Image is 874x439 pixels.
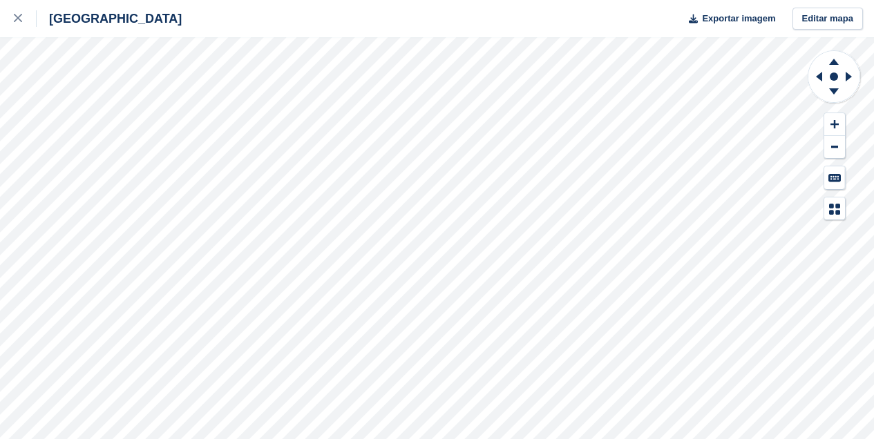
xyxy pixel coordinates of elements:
[824,197,845,220] button: Map Legend
[824,136,845,159] button: Zoom Out
[792,8,863,30] a: Editar mapa
[37,10,182,27] div: [GEOGRAPHIC_DATA]
[824,166,845,189] button: Keyboard Shortcuts
[824,113,845,136] button: Zoom In
[702,12,775,26] span: Exportar imagem
[681,8,775,30] button: Exportar imagem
